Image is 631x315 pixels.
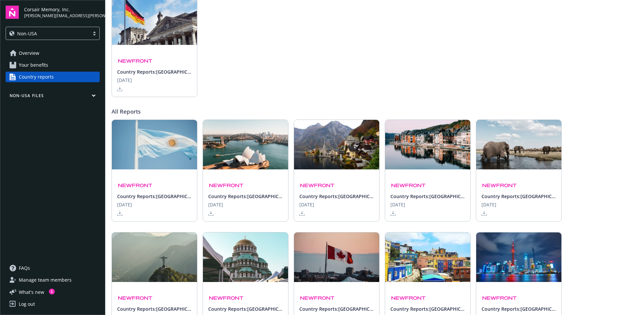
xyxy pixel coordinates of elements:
[476,232,561,282] img: A picture depicting the country China
[482,182,517,189] img: Newfront Logo
[19,72,54,82] span: Country reports
[203,232,288,282] img: A picture depicting the country Bulgaria
[19,299,35,309] div: Log out
[19,263,30,273] span: FAQs
[294,120,379,169] img: A picture depicting the country Austria
[19,289,44,296] span: What ' s new
[390,201,405,208] span: [DATE]
[299,201,314,208] span: [DATE]
[117,77,132,84] span: [DATE]
[390,305,465,312] span: Country Reports: [GEOGRAPHIC_DATA]
[49,289,55,295] div: 1
[299,295,335,301] img: Newfront Logo
[299,182,335,189] img: Newfront Logo
[482,193,556,200] span: Country Reports: [GEOGRAPHIC_DATA]
[390,295,426,301] img: Newfront Logo
[6,72,100,82] a: Country reports
[208,201,223,208] span: [DATE]
[117,305,192,312] span: Country Reports: [GEOGRAPHIC_DATA]
[476,120,561,169] img: A picture depicting the country Botswana
[482,305,556,312] span: Country Reports: [GEOGRAPHIC_DATA]
[6,275,100,285] a: Manage team members
[117,58,153,64] img: Newfront Logo
[208,182,244,189] img: Newfront Logo
[299,305,374,312] span: Country Reports: [GEOGRAPHIC_DATA]
[6,289,55,296] button: What's new1
[482,201,496,208] span: [DATE]
[19,60,48,70] span: Your benefits
[294,232,379,282] img: A picture depicting the country Canada
[385,120,470,169] img: A picture depicting the country Belgium
[19,275,72,285] span: Manage team members
[203,120,288,169] img: A picture depicting the country Australia
[385,232,470,282] img: A picture depicting the country Chile
[6,263,100,273] a: FAQs
[17,30,37,37] span: Non-USA
[117,68,192,75] span: Country Reports: [GEOGRAPHIC_DATA]
[299,193,374,200] span: Country Reports: [GEOGRAPHIC_DATA]
[482,295,517,301] img: Newfront Logo
[19,48,39,58] span: Overview
[6,48,100,58] a: Overview
[117,182,153,189] img: Newfront Logo
[9,30,86,37] span: Non-USA
[208,193,283,200] span: Country Reports: [GEOGRAPHIC_DATA]
[112,120,197,169] img: A picture depicting the country Argentina
[208,295,244,301] img: Newfront Logo
[117,193,192,200] span: Country Reports: [GEOGRAPHIC_DATA]
[6,93,100,101] button: Non-USA Files
[24,6,100,19] button: Corsair Memory, Inc.[PERSON_NAME][EMAIL_ADDRESS][PERSON_NAME][DOMAIN_NAME]
[208,305,283,312] span: Country Reports: [GEOGRAPHIC_DATA]
[24,6,100,13] span: Corsair Memory, Inc.
[390,193,465,200] span: Country Reports: [GEOGRAPHIC_DATA]
[390,182,426,189] img: Newfront Logo
[112,232,197,282] img: A picture depicting the country Brazil
[24,13,100,19] span: [PERSON_NAME][EMAIL_ADDRESS][PERSON_NAME][DOMAIN_NAME]
[117,295,153,301] img: Newfront Logo
[6,6,19,19] img: navigator-logo.svg
[6,60,100,70] a: Your benefits
[112,108,625,116] span: All Reports
[117,201,132,208] span: [DATE]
